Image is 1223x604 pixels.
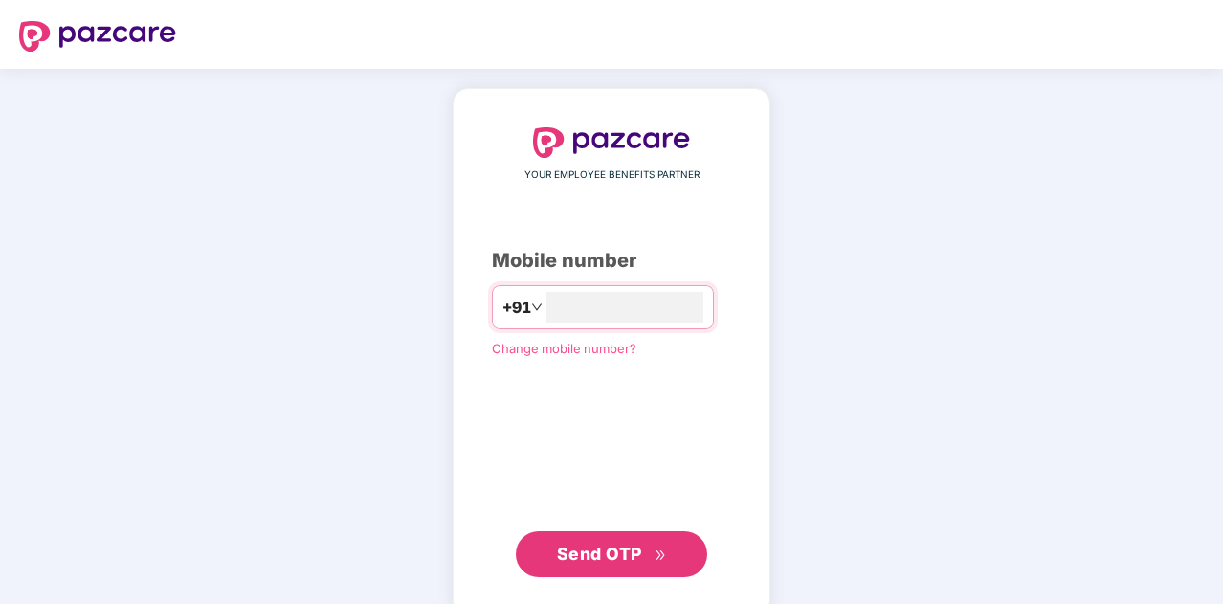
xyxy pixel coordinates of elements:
button: Send OTPdouble-right [516,531,707,577]
span: down [531,302,543,313]
span: +91 [502,296,531,320]
a: Change mobile number? [492,341,636,356]
span: double-right [655,549,667,562]
span: YOUR EMPLOYEE BENEFITS PARTNER [524,168,700,183]
span: Send OTP [557,544,642,564]
div: Mobile number [492,246,731,276]
img: logo [19,21,176,52]
img: logo [533,127,690,158]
